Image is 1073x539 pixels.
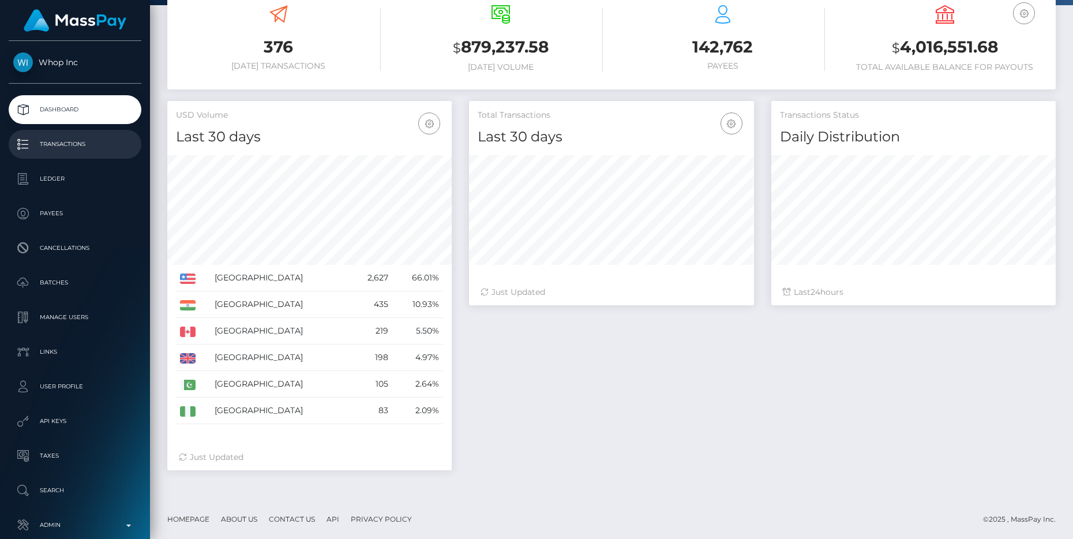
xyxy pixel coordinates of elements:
[9,476,141,505] a: Search
[179,451,440,463] div: Just Updated
[620,36,825,58] h3: 142,762
[13,239,137,257] p: Cancellations
[163,510,214,528] a: Homepage
[392,371,444,398] td: 2.64%
[211,318,351,345] td: [GEOGRAPHIC_DATA]
[13,274,137,291] p: Batches
[13,378,137,395] p: User Profile
[24,9,126,32] img: MassPay Logo
[9,407,141,436] a: API Keys
[180,406,196,417] img: NG.png
[13,136,137,153] p: Transactions
[780,127,1047,147] h4: Daily Distribution
[322,510,344,528] a: API
[180,300,196,310] img: IN.png
[620,61,825,71] h6: Payees
[180,380,196,390] img: PK.png
[350,265,392,291] td: 2,627
[481,286,742,298] div: Just Updated
[13,309,137,326] p: Manage Users
[180,327,196,337] img: CA.png
[9,268,141,297] a: Batches
[211,265,351,291] td: [GEOGRAPHIC_DATA]
[211,371,351,398] td: [GEOGRAPHIC_DATA]
[9,95,141,124] a: Dashboard
[350,398,392,424] td: 83
[216,510,262,528] a: About Us
[478,127,745,147] h4: Last 30 days
[783,286,1044,298] div: Last hours
[13,205,137,222] p: Payees
[13,413,137,430] p: API Keys
[9,372,141,401] a: User Profile
[176,110,443,121] h5: USD Volume
[13,447,137,465] p: Taxes
[983,513,1064,526] div: © 2025 , MassPay Inc.
[176,61,381,71] h6: [DATE] Transactions
[346,510,417,528] a: Privacy Policy
[842,62,1047,72] h6: Total Available Balance for Payouts
[13,343,137,361] p: Links
[453,40,461,56] small: $
[211,345,351,371] td: [GEOGRAPHIC_DATA]
[9,338,141,366] a: Links
[350,318,392,345] td: 219
[180,353,196,364] img: GB.png
[350,345,392,371] td: 198
[176,36,381,58] h3: 376
[842,36,1047,59] h3: 4,016,551.68
[180,274,196,284] img: US.png
[13,170,137,188] p: Ledger
[392,291,444,318] td: 10.93%
[350,291,392,318] td: 435
[9,303,141,332] a: Manage Users
[13,101,137,118] p: Dashboard
[392,398,444,424] td: 2.09%
[392,318,444,345] td: 5.50%
[13,53,33,72] img: Whop Inc
[9,130,141,159] a: Transactions
[478,110,745,121] h5: Total Transactions
[780,110,1047,121] h5: Transactions Status
[398,62,603,72] h6: [DATE] Volume
[13,482,137,499] p: Search
[211,398,351,424] td: [GEOGRAPHIC_DATA]
[264,510,320,528] a: Contact Us
[176,127,443,147] h4: Last 30 days
[892,40,900,56] small: $
[392,265,444,291] td: 66.01%
[211,291,351,318] td: [GEOGRAPHIC_DATA]
[9,57,141,68] span: Whop Inc
[9,441,141,470] a: Taxes
[9,164,141,193] a: Ledger
[9,199,141,228] a: Payees
[392,345,444,371] td: 4.97%
[9,234,141,263] a: Cancellations
[350,371,392,398] td: 105
[811,287,820,297] span: 24
[13,516,137,534] p: Admin
[398,36,603,59] h3: 879,237.58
